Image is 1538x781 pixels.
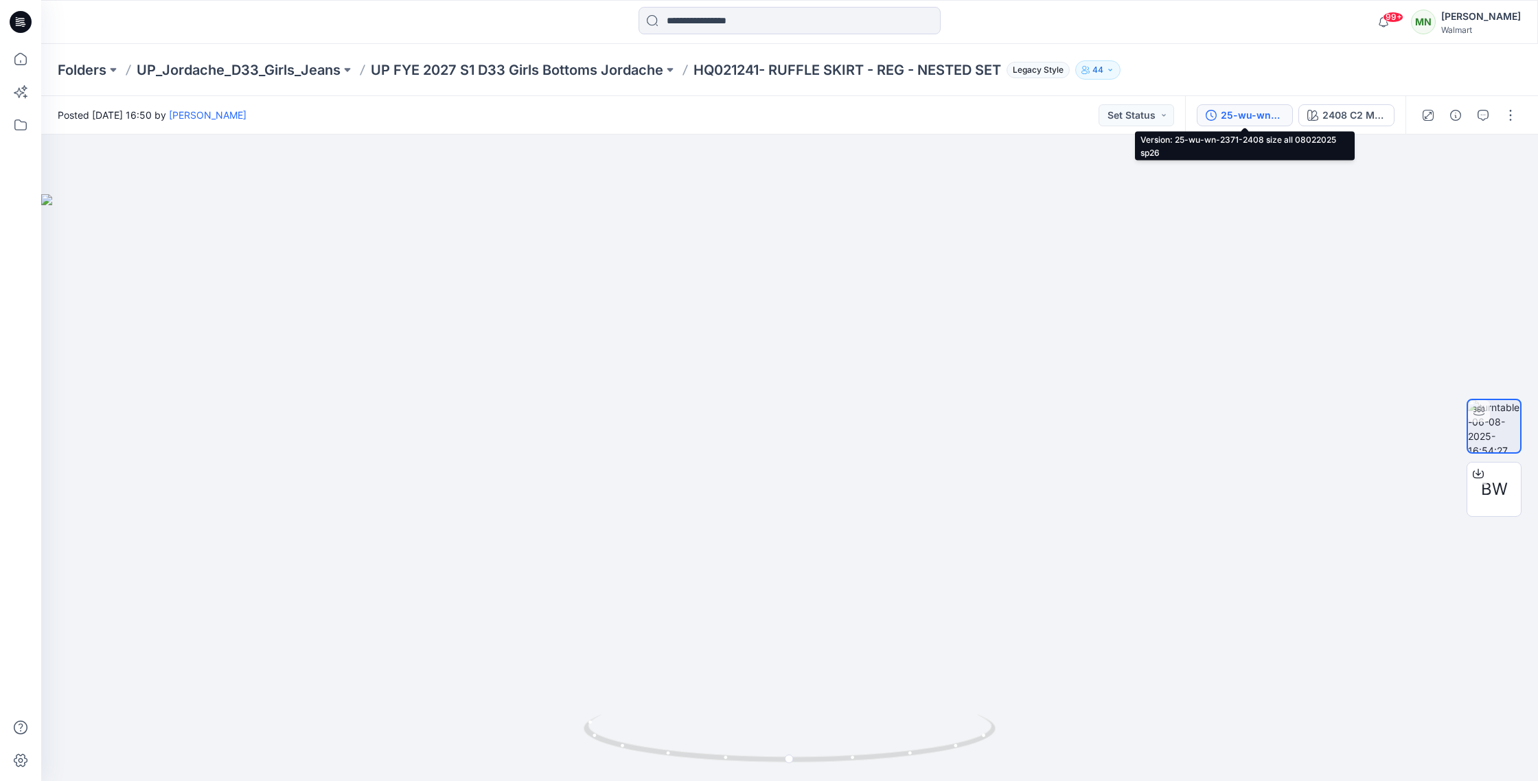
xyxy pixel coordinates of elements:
[1481,477,1508,502] span: BW
[1441,8,1521,25] div: [PERSON_NAME]
[1468,400,1520,452] img: turntable-06-08-2025-16:54:27
[1001,60,1070,80] button: Legacy Style
[1322,108,1386,123] div: 2408 C2 MDWS
[693,60,1001,80] p: HQ021241- RUFFLE SKIRT - REG - NESTED SET
[1221,108,1284,123] div: 25-wu-wn-2371-2408 size all 08022025 sp26
[1075,60,1121,80] button: 44
[1445,104,1467,126] button: Details
[371,60,663,80] a: UP FYE 2027 S1 D33 Girls Bottoms Jordache
[58,108,246,122] span: Posted [DATE] 16:50 by
[58,60,106,80] a: Folders
[1092,62,1103,78] p: 44
[1197,104,1293,126] button: 25-wu-wn-2371-2408 size all 08022025 sp26
[1411,10,1436,34] div: MN
[169,109,246,121] a: [PERSON_NAME]
[1007,62,1070,78] span: Legacy Style
[137,60,341,80] a: UP_Jordache_D33_Girls_Jeans
[1383,12,1403,23] span: 99+
[1441,25,1521,35] div: Walmart
[1298,104,1394,126] button: 2408 C2 MDWS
